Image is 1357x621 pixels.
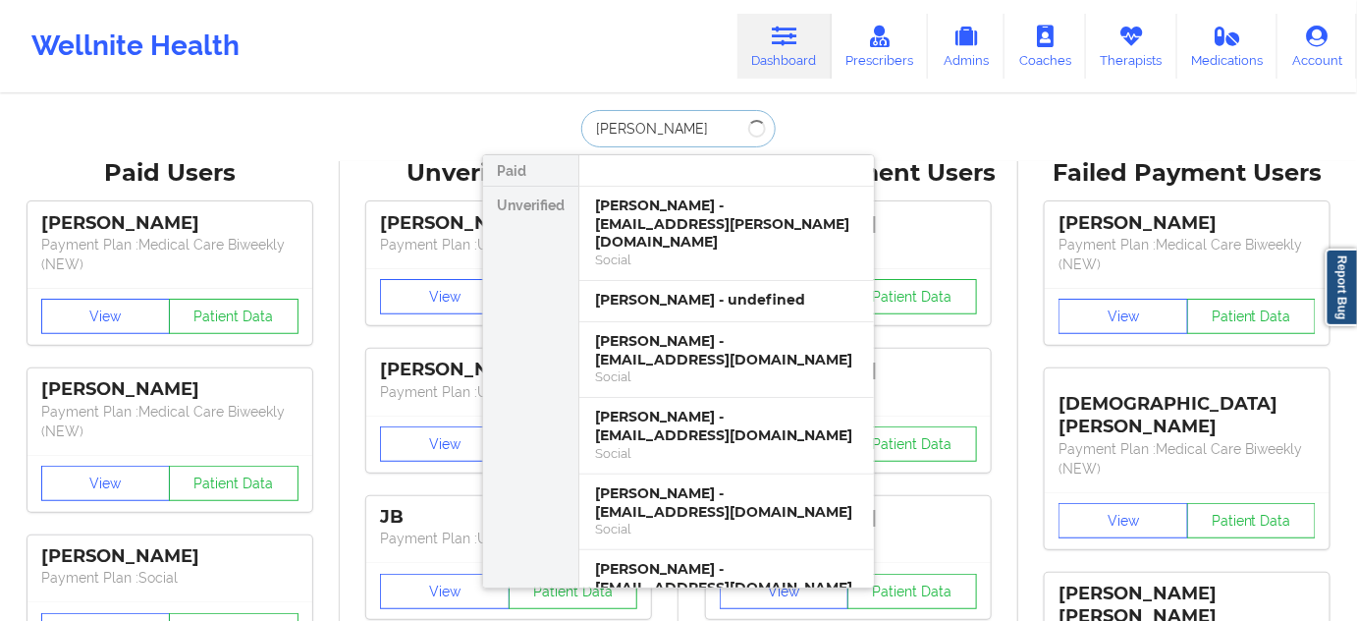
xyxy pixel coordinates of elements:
button: View [1058,503,1188,538]
div: Social [595,368,858,385]
div: JB [380,506,637,529]
button: Patient Data [169,299,299,334]
div: Social [595,445,858,462]
div: [PERSON_NAME] [41,545,299,568]
p: Payment Plan : Unmatched Plan [380,235,637,254]
button: View [41,299,171,334]
a: Prescribers [832,14,929,79]
div: [PERSON_NAME] - [EMAIL_ADDRESS][DOMAIN_NAME] [595,560,858,596]
p: Payment Plan : Medical Care Biweekly (NEW) [1058,235,1316,274]
div: [PERSON_NAME] [41,378,299,401]
div: [PERSON_NAME] - [EMAIL_ADDRESS][PERSON_NAME][DOMAIN_NAME] [595,197,858,252]
div: Unverified Users [353,158,666,189]
button: View [380,426,510,462]
div: Paid Users [14,158,326,189]
button: Patient Data [847,279,977,314]
a: Account [1277,14,1357,79]
div: Failed Payment Users [1032,158,1344,189]
button: Patient Data [847,574,977,609]
a: Dashboard [737,14,832,79]
div: [PERSON_NAME] - [EMAIL_ADDRESS][DOMAIN_NAME] [595,484,858,521]
div: Social [595,521,858,537]
div: [PERSON_NAME] [380,359,637,381]
button: Patient Data [1187,503,1317,538]
div: Social [595,252,858,268]
button: Patient Data [1187,299,1317,334]
div: [PERSON_NAME] [1058,212,1316,235]
p: Payment Plan : Medical Care Biweekly (NEW) [41,235,299,274]
button: View [380,574,510,609]
button: View [720,574,849,609]
div: [DEMOGRAPHIC_DATA][PERSON_NAME] [1058,378,1316,438]
button: View [41,466,171,501]
p: Payment Plan : Unmatched Plan [380,529,637,548]
a: Coaches [1004,14,1086,79]
a: Medications [1177,14,1278,79]
div: [PERSON_NAME] - [EMAIL_ADDRESS][DOMAIN_NAME] [595,332,858,368]
div: [PERSON_NAME] - [EMAIL_ADDRESS][DOMAIN_NAME] [595,408,858,444]
p: Payment Plan : Medical Care Biweekly (NEW) [41,402,299,441]
div: Paid [483,155,578,187]
button: View [1058,299,1188,334]
div: [PERSON_NAME] [380,212,637,235]
a: Therapists [1086,14,1177,79]
button: Patient Data [509,574,638,609]
div: [PERSON_NAME] - undefined [595,291,858,310]
p: Payment Plan : Medical Care Biweekly (NEW) [1058,439,1316,479]
button: View [380,279,510,314]
div: [PERSON_NAME] [41,212,299,235]
button: Patient Data [169,466,299,501]
button: Patient Data [847,426,977,462]
a: Report Bug [1326,249,1357,326]
p: Payment Plan : Unmatched Plan [380,382,637,402]
a: Admins [928,14,1004,79]
p: Payment Plan : Social [41,568,299,588]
